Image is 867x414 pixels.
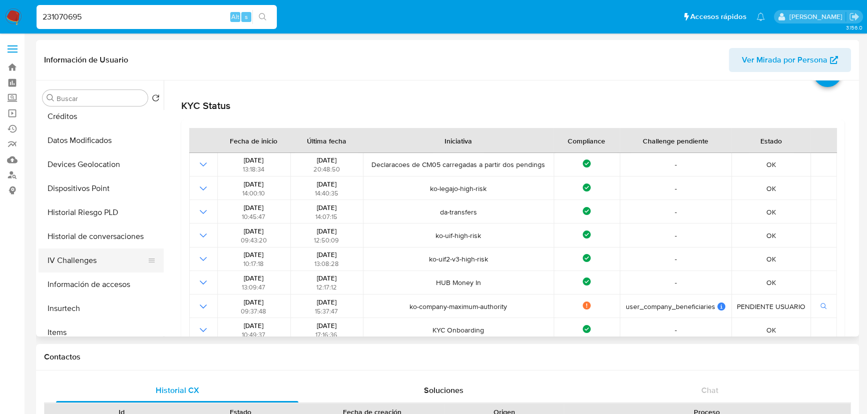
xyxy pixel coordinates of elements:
[39,200,164,224] button: Historial Riesgo PLD
[701,384,718,396] span: Chat
[729,48,851,72] button: Ver Mirada por Persona
[39,176,164,200] button: Dispositivos Point
[44,352,851,362] h1: Contactos
[152,94,160,105] button: Volver al orden por defecto
[39,272,164,296] button: Información de accesos
[789,12,845,21] p: andres.vilosio@mercadolibre.com
[245,12,248,21] span: s
[39,320,164,344] button: Items
[37,10,277,23] input: Buscar usuario o caso...
[39,224,164,248] button: Historial de conversaciones
[39,248,156,272] button: IV Challenges
[39,104,164,128] button: Créditos
[39,152,164,176] button: Devices Geolocation
[47,94,55,102] button: Buscar
[44,55,128,65] h1: Información de Usuario
[39,296,164,320] button: Insurtech
[690,11,746,22] span: Accesos rápidos
[57,94,144,103] input: Buscar
[423,384,463,396] span: Soluciones
[849,11,859,22] a: Salir
[252,10,273,24] button: search-icon
[742,48,827,72] span: Ver Mirada por Persona
[231,12,239,21] span: Alt
[155,384,199,396] span: Historial CX
[39,128,164,152] button: Datos Modificados
[756,12,765,21] a: Notificaciones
